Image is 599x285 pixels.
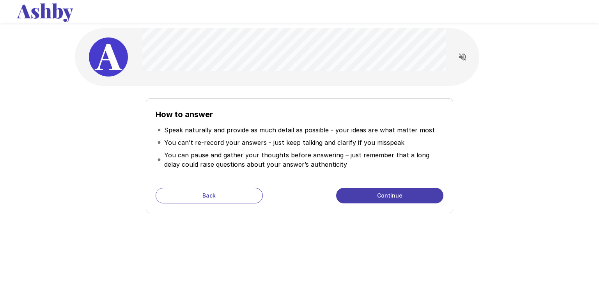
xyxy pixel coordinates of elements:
button: Continue [336,188,443,203]
b: How to answer [156,110,213,119]
p: Speak naturally and provide as much detail as possible - your ideas are what matter most [164,125,435,135]
img: ashby_avatar.jpeg [89,37,128,77]
button: Back [156,188,263,203]
button: Read questions aloud [455,49,470,65]
p: You can’t re-record your answers - just keep talking and clarify if you misspeak [164,138,404,147]
p: You can pause and gather your thoughts before answering – just remember that a long delay could r... [164,150,442,169]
